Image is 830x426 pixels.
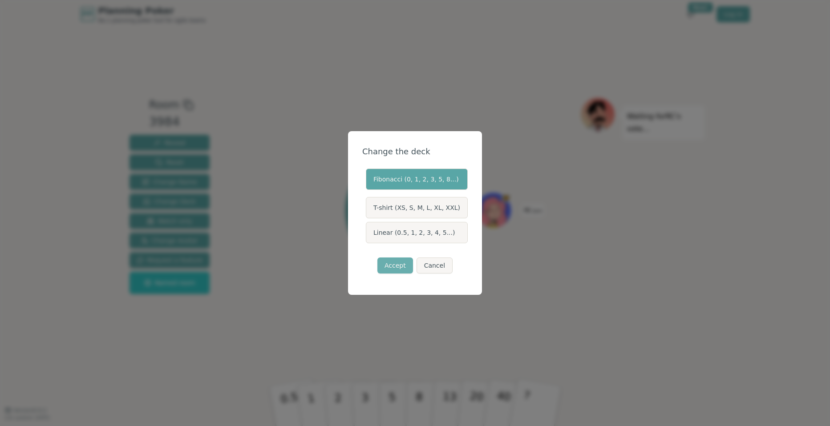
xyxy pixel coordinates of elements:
button: Accept [377,257,413,273]
label: Fibonacci (0, 1, 2, 3, 5, 8...) [366,169,468,190]
label: T-shirt (XS, S, M, L, XL, XXL) [366,197,468,218]
label: Linear (0.5, 1, 2, 3, 4, 5...) [366,222,468,243]
div: Change the deck [362,145,468,158]
button: Cancel [417,257,453,273]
